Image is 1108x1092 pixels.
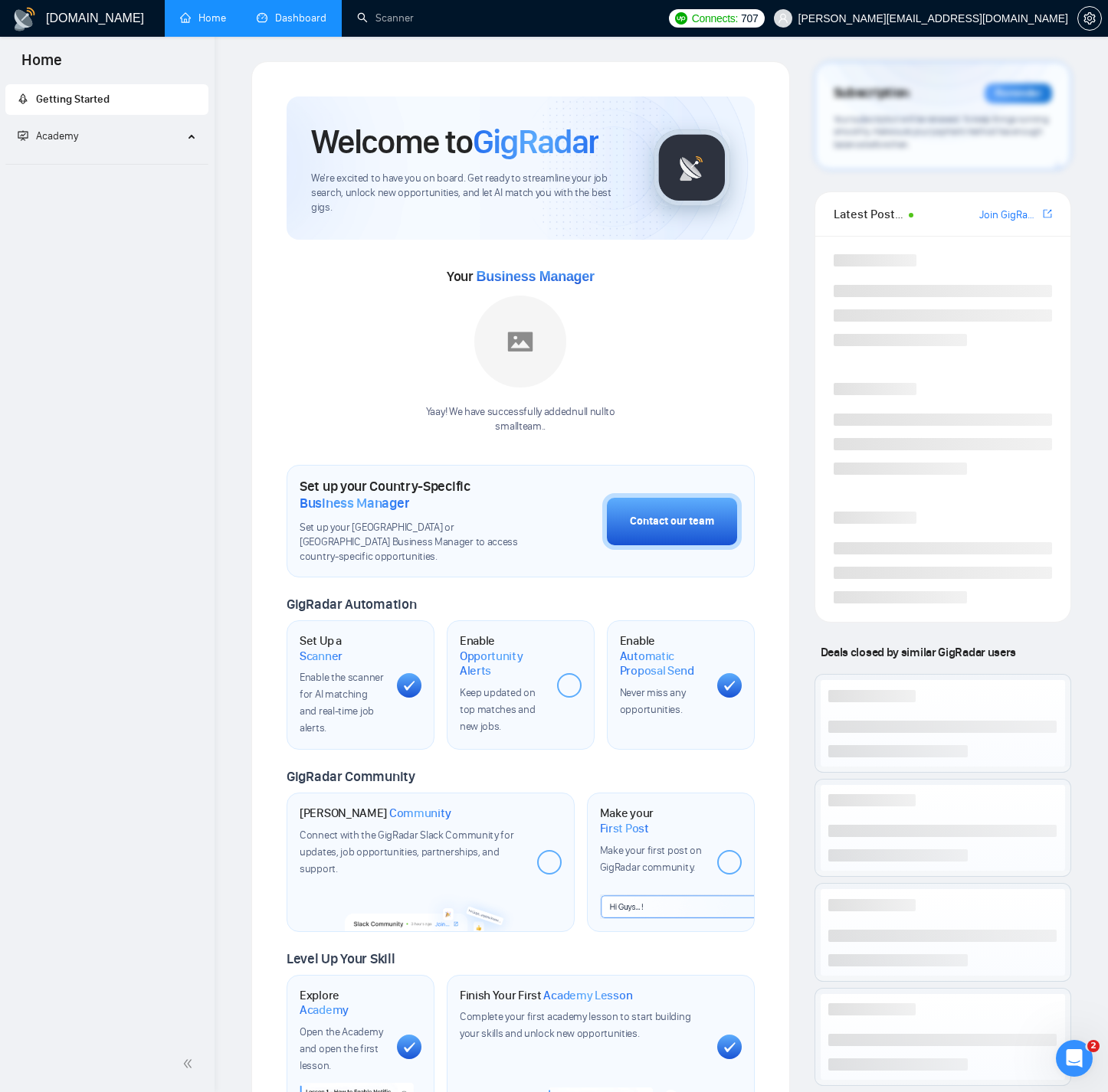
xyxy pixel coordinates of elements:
span: Home [9,49,74,81]
span: We're excited to have you on board. Get ready to streamline your job search, unlock new opportuni... [311,172,629,215]
span: setting [1078,12,1101,25]
p: smallteam. . [426,420,615,434]
h1: Enable [460,633,545,678]
span: Deals closed by similar GigRadar users [815,639,1022,665]
span: Open the Academy and open the first lesson. [300,1025,382,1072]
span: 2 [1087,1040,1100,1052]
span: Your subscription will be renewed. To keep things running smoothly, make sure your payment method... [834,113,1049,150]
span: Business Manager [300,495,409,512]
button: Contact our team [602,493,742,550]
span: Complete your first academy lesson to start building your skills and unlock new opportunities. [460,1010,690,1040]
iframe: Intercom live chat [1056,1040,1093,1077]
span: Business Manager [476,269,594,284]
img: slackcommunity-bg.png [345,890,516,931]
div: Yaay! We have successfully added null null to [426,405,615,434]
span: Level Up Your Skill [287,950,395,967]
span: 707 [741,10,758,27]
span: double-left [182,1056,198,1071]
span: Academy [18,129,78,142]
span: Connects: [692,10,738,27]
span: GigRadar [473,121,598,162]
span: Enable the scanner for AI matching and real-time job alerts. [300,671,384,734]
a: homeHome [180,11,226,25]
span: fund-projection-screen [18,130,28,141]
h1: Set Up a [300,633,385,663]
a: setting [1077,12,1102,25]
span: Connect with the GigRadar Slack Community for updates, job opportunities, partnerships, and support. [300,829,514,875]
li: Academy Homepage [5,158,208,168]
a: export [1043,207,1052,221]
span: Latest Posts from the GigRadar Community [834,204,904,224]
div: Reminder [985,83,1052,103]
img: gigradar-logo.png [654,129,730,206]
span: Set up your [GEOGRAPHIC_DATA] or [GEOGRAPHIC_DATA] Business Manager to access country-specific op... [300,521,526,564]
span: Academy Lesson [543,988,632,1003]
img: logo [12,7,37,31]
span: Keep updated on top matches and new jobs. [460,686,536,733]
span: export [1043,208,1052,220]
h1: Welcome to [311,121,598,162]
li: Getting Started [5,84,208,115]
h1: Set up your Country-Specific [300,478,526,512]
h1: Explore [300,988,385,1018]
span: Never miss any opportunities. [620,686,686,716]
span: First Post [600,821,649,836]
h1: Make your [600,806,705,835]
span: Subscription [834,80,910,106]
span: Automatic Proposal Send [620,649,705,678]
span: Academy [300,1002,349,1018]
img: upwork-logo.png [675,12,687,25]
span: user [778,13,788,24]
img: placeholder.png [474,296,566,387]
a: dashboardDashboard [257,11,326,25]
div: Contact our team [630,513,714,530]
h1: [PERSON_NAME] [300,806,451,821]
span: Make your first post on GigRadar community. [600,844,702,874]
span: GigRadar Community [287,768,415,785]
h1: Finish Your First [460,988,632,1003]
span: Opportunity Alerts [460,649,545,678]
a: searchScanner [357,11,414,25]
span: rocket [18,93,28,104]
h1: Enable [620,633,705,678]
span: Community [389,806,451,821]
span: Academy [36,129,78,142]
button: setting [1077,6,1102,31]
span: Getting Started [36,93,110,106]
a: Join GigRadar Slack Community [979,207,1040,224]
span: GigRadar Automation [287,596,416,613]
span: Your [447,268,595,285]
span: Scanner [300,649,343,664]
